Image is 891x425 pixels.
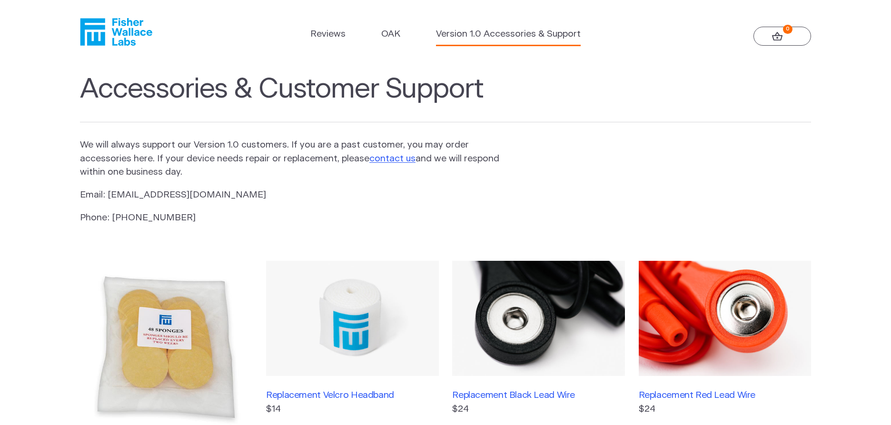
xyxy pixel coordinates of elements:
[452,403,624,416] p: $24
[639,261,811,376] img: Replacement Red Lead Wire
[266,390,438,401] h3: Replacement Velcro Headband
[266,261,438,376] img: Replacement Velcro Headband
[436,28,581,41] a: Version 1.0 Accessories & Support
[369,154,416,163] a: contact us
[80,73,811,123] h1: Accessories & Customer Support
[266,403,438,416] p: $14
[80,18,152,46] a: Fisher Wallace
[452,390,624,401] h3: Replacement Black Lead Wire
[783,25,792,34] strong: 0
[80,188,501,202] p: Email: [EMAIL_ADDRESS][DOMAIN_NAME]
[753,27,811,46] a: 0
[310,28,346,41] a: Reviews
[381,28,400,41] a: OAK
[639,403,811,416] p: $24
[80,138,501,179] p: We will always support our Version 1.0 customers. If you are a past customer, you may order acces...
[80,211,501,225] p: Phone: [PHONE_NUMBER]
[639,390,811,401] h3: Replacement Red Lead Wire
[452,261,624,376] img: Replacement Black Lead Wire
